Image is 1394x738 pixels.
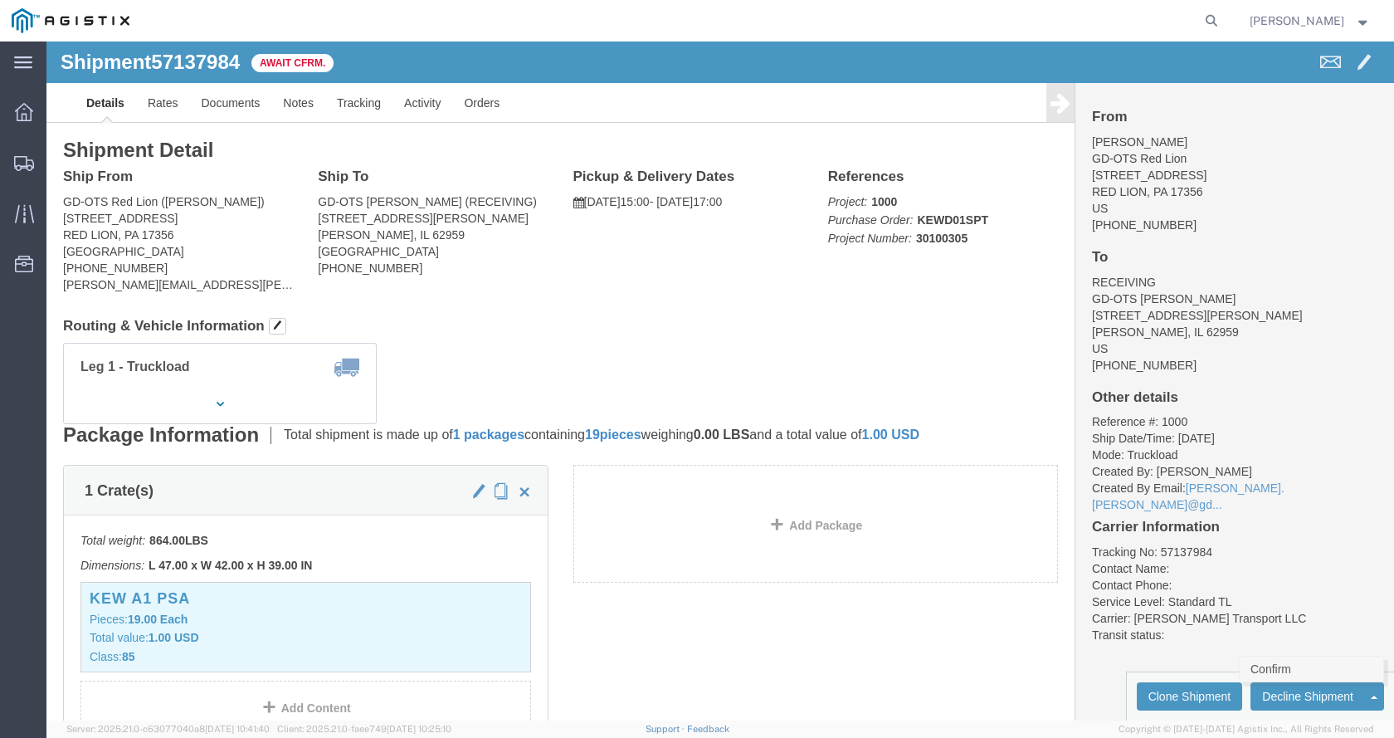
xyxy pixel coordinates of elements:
span: [DATE] 10:25:10 [387,724,451,734]
a: Feedback [687,724,729,734]
span: [DATE] 10:41:40 [205,724,270,734]
span: Server: 2025.21.0-c63077040a8 [66,724,270,734]
span: Sandy Walker [1250,12,1344,30]
button: [PERSON_NAME] [1249,11,1372,31]
span: Client: 2025.21.0-faee749 [277,724,451,734]
img: logo [12,8,129,33]
iframe: FS Legacy Container [46,42,1394,721]
a: Support [646,724,687,734]
span: Copyright © [DATE]-[DATE] Agistix Inc., All Rights Reserved [1119,722,1374,736]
